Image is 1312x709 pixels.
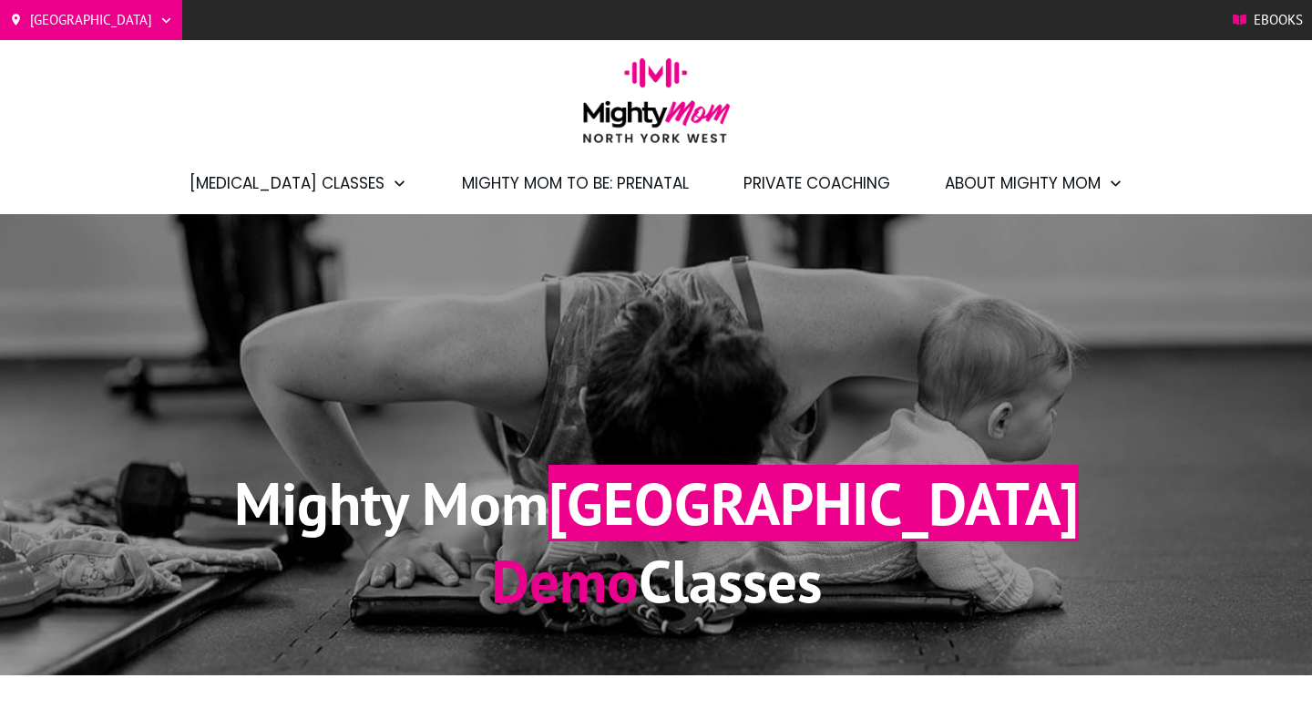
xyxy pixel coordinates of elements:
[945,168,1123,199] a: About Mighty Mom
[945,168,1101,199] span: About Mighty Mom
[30,6,152,34] span: [GEOGRAPHIC_DATA]
[491,542,639,619] span: Demo
[190,168,384,199] span: [MEDICAL_DATA] Classes
[234,465,1079,542] h1: Mighty Mom
[743,168,890,199] a: Private Coaching
[190,168,407,199] a: [MEDICAL_DATA] Classes
[462,168,689,199] a: Mighty Mom to Be: Prenatal
[1254,6,1303,34] span: Ebooks
[548,465,1079,541] span: [GEOGRAPHIC_DATA]
[9,6,173,34] a: [GEOGRAPHIC_DATA]
[1233,6,1303,34] a: Ebooks
[234,542,1079,620] h1: Classes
